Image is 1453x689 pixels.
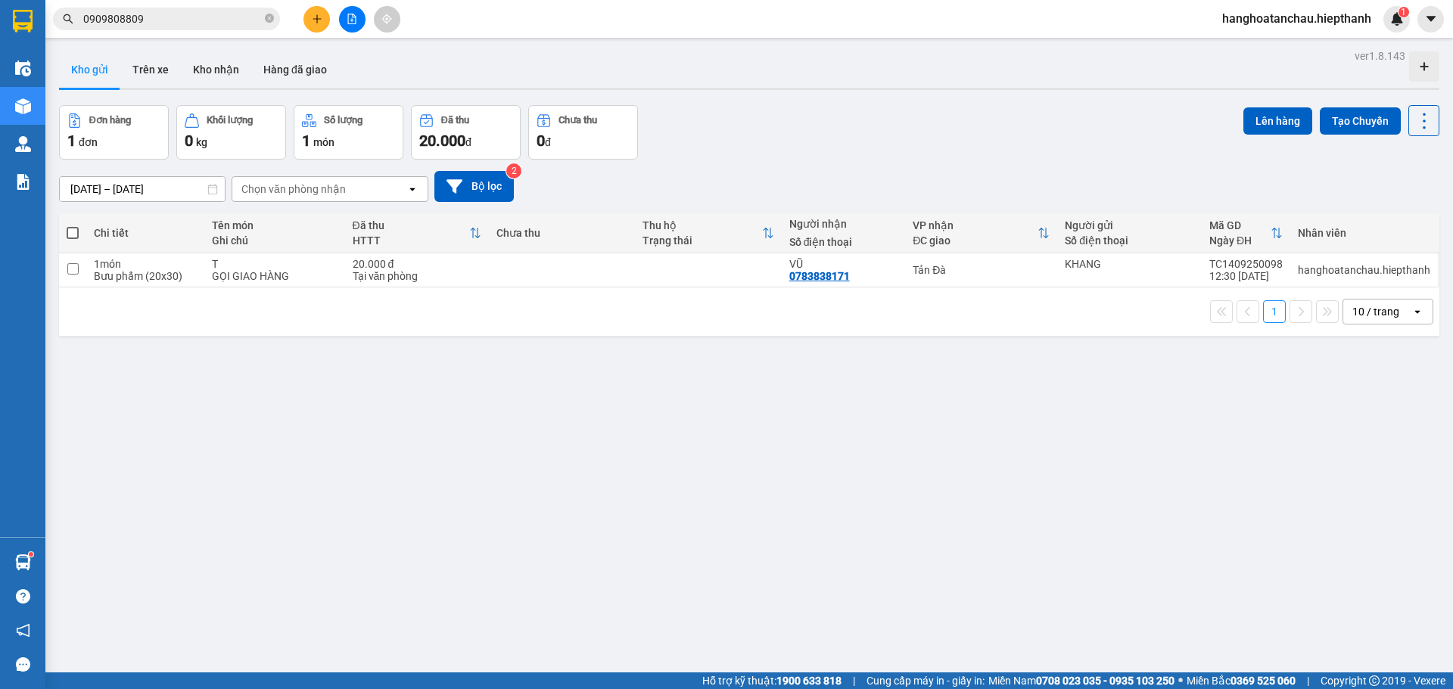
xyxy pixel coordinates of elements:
[339,6,366,33] button: file-add
[867,672,985,689] span: Cung cấp máy in - giấy in:
[16,657,30,672] span: message
[411,105,521,160] button: Đã thu20.000đ
[313,136,334,148] span: món
[60,177,225,201] input: Select a date range.
[251,51,339,88] button: Hàng đã giao
[537,132,545,150] span: 0
[1036,675,1175,687] strong: 0708 023 035 - 0935 103 250
[1298,227,1430,239] div: Nhân viên
[1202,213,1290,253] th: Toggle SortBy
[1298,264,1430,276] div: hanghoatanchau.hiepthanh
[63,14,73,24] span: search
[702,672,842,689] span: Hỗ trợ kỹ thuật:
[16,589,30,604] span: question-circle
[176,105,286,160] button: Khối lượng0kg
[83,11,262,27] input: Tìm tên, số ĐT hoặc mã đơn
[241,182,346,197] div: Chọn văn phòng nhận
[1065,219,1194,231] div: Người gửi
[1210,9,1383,28] span: hanghoatanchau.hiepthanh
[185,132,193,150] span: 0
[294,105,403,160] button: Số lượng1món
[441,115,469,126] div: Đã thu
[16,623,30,638] span: notification
[642,234,761,247] div: Trạng thái
[913,219,1038,231] div: VP nhận
[94,227,197,239] div: Chi tiết
[988,672,1175,689] span: Miền Nam
[13,10,33,33] img: logo-vxr
[15,136,31,152] img: warehouse-icon
[1209,270,1283,282] div: 12:30 [DATE]
[1209,219,1271,231] div: Mã GD
[265,12,274,26] span: close-circle
[419,132,465,150] span: 20.000
[1243,107,1312,135] button: Lên hàng
[29,552,33,557] sup: 1
[345,213,490,253] th: Toggle SortBy
[1065,258,1194,270] div: KHANG
[1209,258,1283,270] div: TC1409250098
[1209,234,1271,247] div: Ngày ĐH
[1352,304,1399,319] div: 10 / trang
[496,227,627,239] div: Chưa thu
[465,136,471,148] span: đ
[506,163,521,178] sup: 2
[1187,672,1296,689] span: Miền Bắc
[789,270,850,282] div: 0783838171
[324,115,362,126] div: Số lượng
[1399,7,1409,17] sup: 1
[642,219,761,231] div: Thu hộ
[59,105,169,160] button: Đơn hàng1đơn
[59,51,120,88] button: Kho gửi
[207,115,253,126] div: Khối lượng
[212,219,337,231] div: Tên món
[1417,6,1444,33] button: caret-down
[905,213,1057,253] th: Toggle SortBy
[303,6,330,33] button: plus
[913,234,1038,247] div: ĐC giao
[67,132,76,150] span: 1
[1307,672,1309,689] span: |
[1424,12,1438,26] span: caret-down
[196,136,207,148] span: kg
[1409,51,1439,82] div: Tạo kho hàng mới
[913,264,1050,276] div: Tản Đà
[558,115,597,126] div: Chưa thu
[528,105,638,160] button: Chưa thu0đ
[353,219,470,231] div: Đã thu
[1231,675,1296,687] strong: 0369 525 060
[374,6,400,33] button: aim
[15,61,31,76] img: warehouse-icon
[1065,234,1194,247] div: Số điện thoại
[434,171,514,202] button: Bộ lọc
[853,672,855,689] span: |
[265,14,274,23] span: close-circle
[1401,7,1406,17] span: 1
[15,174,31,190] img: solution-icon
[312,14,322,24] span: plus
[1320,107,1401,135] button: Tạo Chuyến
[212,270,337,282] div: GỌI GIAO HÀNG
[789,218,898,230] div: Người nhận
[353,234,470,247] div: HTTT
[347,14,357,24] span: file-add
[79,136,98,148] span: đơn
[15,98,31,114] img: warehouse-icon
[94,258,197,270] div: 1 món
[789,236,898,248] div: Số điện thoại
[381,14,392,24] span: aim
[776,675,842,687] strong: 1900 633 818
[406,183,418,195] svg: open
[89,115,131,126] div: Đơn hàng
[353,270,482,282] div: Tại văn phòng
[1369,675,1380,686] span: copyright
[94,270,197,282] div: Bưu phẩm (20x30)
[181,51,251,88] button: Kho nhận
[212,258,337,270] div: T
[212,234,337,247] div: Ghi chú
[789,258,898,270] div: VŨ
[1390,12,1404,26] img: icon-new-feature
[635,213,781,253] th: Toggle SortBy
[120,51,181,88] button: Trên xe
[1263,300,1286,323] button: 1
